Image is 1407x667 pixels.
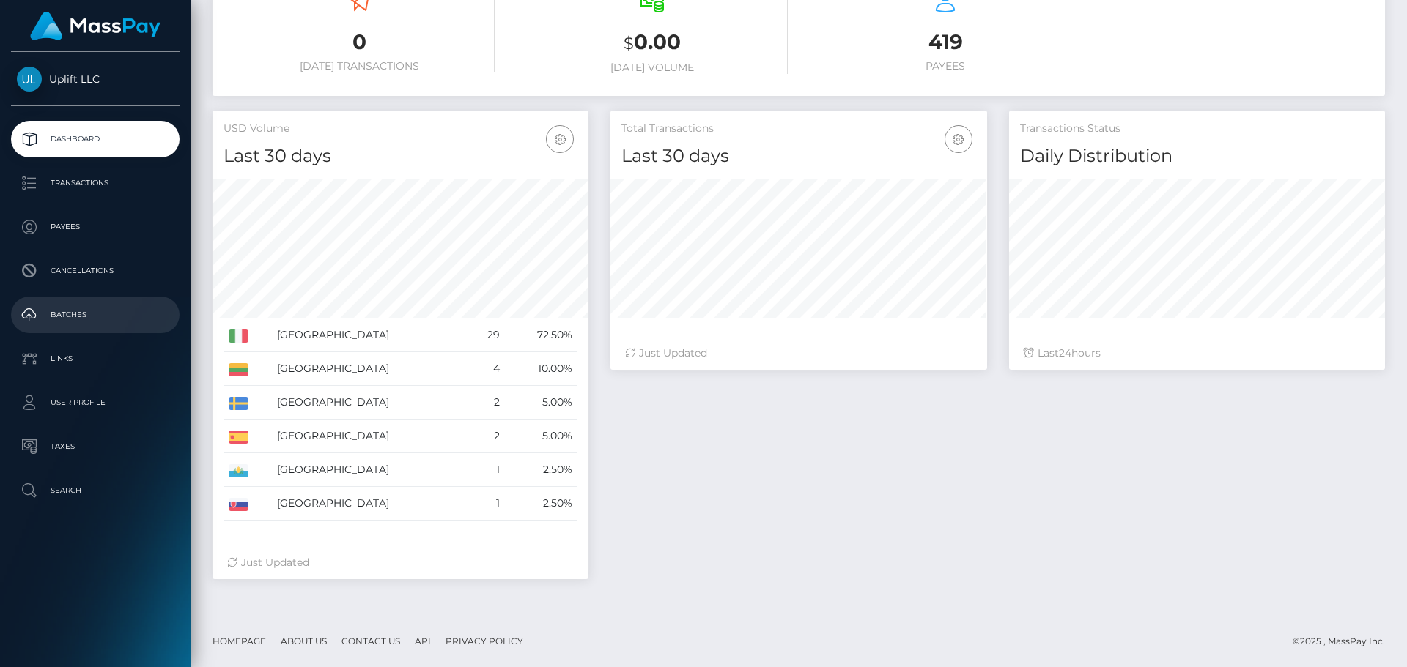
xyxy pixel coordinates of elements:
p: Transactions [17,172,174,194]
img: SK.png [229,498,248,511]
td: 2 [468,420,505,453]
p: Dashboard [17,128,174,150]
a: API [409,630,437,652]
p: Payees [17,216,174,238]
p: Batches [17,304,174,326]
td: [GEOGRAPHIC_DATA] [272,318,468,352]
h6: [DATE] Transactions [224,60,495,72]
img: SM.png [229,464,248,477]
td: 72.50% [505,318,578,352]
h3: 0.00 [517,28,788,58]
span: 24 [1059,346,1071,359]
p: Taxes [17,436,174,458]
h4: Daily Distribution [1020,144,1374,169]
td: 1 [468,453,505,487]
h5: Total Transactions [621,122,975,136]
div: Just Updated [625,346,972,361]
td: [GEOGRAPHIC_DATA] [272,386,468,420]
a: Payees [11,209,180,245]
a: Contact Us [336,630,406,652]
td: 5.00% [505,386,578,420]
a: About Us [275,630,333,652]
img: MassPay Logo [30,12,160,40]
td: 1 [468,487,505,521]
h3: 419 [810,28,1081,56]
img: Uplift LLC [17,67,42,92]
a: Links [11,340,180,377]
td: 29 [468,318,505,352]
a: Search [11,472,180,509]
a: Cancellations [11,253,180,289]
h5: Transactions Status [1020,122,1374,136]
a: Dashboard [11,121,180,157]
td: 2.50% [505,453,578,487]
div: Last hours [1024,346,1370,361]
td: [GEOGRAPHIC_DATA] [272,453,468,487]
img: IT.png [229,329,248,343]
td: 5.00% [505,420,578,453]
td: 10.00% [505,352,578,386]
img: SE.png [229,397,248,410]
img: ES.png [229,431,248,444]
a: Privacy Policy [440,630,529,652]
p: Links [17,348,174,370]
img: LT.png [229,363,248,376]
div: © 2025 , MassPay Inc. [1293,633,1396,649]
h5: USD Volume [224,122,577,136]
h6: [DATE] Volume [517,62,788,74]
h3: 0 [224,28,495,56]
span: Uplift LLC [11,72,180,86]
div: Just Updated [227,555,574,570]
h4: Last 30 days [621,144,975,169]
p: Cancellations [17,260,174,282]
h6: Payees [810,60,1081,72]
td: [GEOGRAPHIC_DATA] [272,352,468,386]
a: Transactions [11,165,180,201]
p: Search [17,480,174,502]
small: $ [624,33,634,53]
td: 4 [468,352,505,386]
a: Batches [11,297,180,333]
a: Taxes [11,428,180,465]
td: [GEOGRAPHIC_DATA] [272,420,468,453]
td: [GEOGRAPHIC_DATA] [272,487,468,521]
p: User Profile [17,392,174,414]
td: 2 [468,386,505,420]
h4: Last 30 days [224,144,577,169]
a: User Profile [11,384,180,421]
a: Homepage [207,630,272,652]
td: 2.50% [505,487,578,521]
